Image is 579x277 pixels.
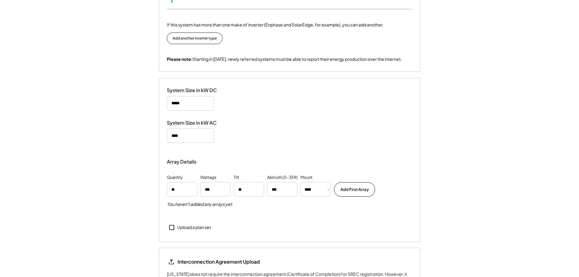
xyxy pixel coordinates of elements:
div: Upload a plan set [177,224,211,230]
div: If this system has more than one make of inverter (Enphase and SolarEdge, for example), you can a... [167,22,384,28]
h5: You haven't added any arrays yet. [167,201,233,207]
button: Add First Array [334,182,375,197]
button: Add another inverter type [167,33,222,44]
div: System Size in kW AC [167,120,228,126]
div: Tilt [234,175,239,181]
div: Starting in [DATE], newly referred systems must be able to report their energy production over th... [167,56,402,62]
div: Array Details [167,158,197,165]
strong: Please note: [167,56,193,62]
div: Interconnection Agreement Upload [177,258,260,265]
div: Azimuth (0-359) [267,175,298,181]
div: System Size in kW DC [167,87,228,94]
div: Wattage [200,175,216,181]
div: Quantity [167,175,183,181]
div: Mount [301,175,312,181]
